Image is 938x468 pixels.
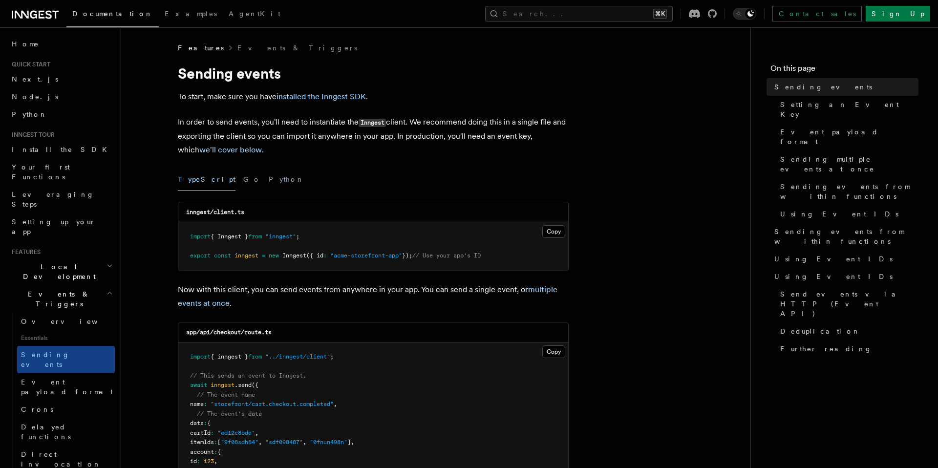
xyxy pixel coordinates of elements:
span: : [323,252,327,259]
a: Install the SDK [8,141,115,158]
button: Search...⌘K [485,6,673,21]
a: Delayed functions [17,418,115,446]
span: account [190,448,214,455]
span: "inngest" [265,233,296,240]
span: , [303,439,306,446]
a: Home [8,35,115,53]
span: Using Event IDs [774,254,893,264]
span: inngest [234,252,258,259]
a: Deduplication [776,322,918,340]
a: Sending events [770,78,918,96]
a: Contact sales [772,6,862,21]
span: "storefront/cart.checkout.completed" [211,401,334,407]
span: , [258,439,262,446]
a: Setting up your app [8,213,115,240]
p: To start, make sure you have . [178,90,569,104]
span: Deduplication [780,326,860,336]
a: Sending events from within functions [770,223,918,250]
a: we'll cover below [199,145,262,154]
span: "ed12c8bde" [217,429,255,436]
a: Node.js [8,88,115,106]
span: await [190,382,207,388]
span: cartId [190,429,211,436]
a: Send events via HTTP (Event API) [776,285,918,322]
a: Overview [17,313,115,330]
span: Sending events [774,82,872,92]
a: Next.js [8,70,115,88]
a: Further reading [776,340,918,358]
span: Direct invocation [21,450,101,468]
span: ; [296,233,299,240]
span: export [190,252,211,259]
span: Your first Functions [12,163,70,181]
span: Next.js [12,75,58,83]
span: : [214,448,217,455]
span: Event payload format [21,378,113,396]
span: : [197,458,200,465]
span: ({ [252,382,258,388]
a: Sign Up [866,6,930,21]
span: inngest [211,382,234,388]
span: id [190,458,197,465]
a: Using Event IDs [770,250,918,268]
span: { Inngest } [211,233,248,240]
h4: On this page [770,63,918,78]
span: AgentKit [229,10,280,18]
span: "9f08sdh84" [221,439,258,446]
span: name [190,401,204,407]
a: AgentKit [223,3,286,26]
span: 123 [204,458,214,465]
span: Essentials [17,330,115,346]
span: { [217,448,221,455]
span: ] [347,439,351,446]
a: Using Event IDs [770,268,918,285]
button: Events & Triggers [8,285,115,313]
span: }); [402,252,412,259]
button: Python [269,169,304,191]
span: .send [234,382,252,388]
span: Local Development [8,262,107,281]
span: // Use your app's ID [412,252,481,259]
span: "sdf098487" [265,439,303,446]
span: import [190,353,211,360]
span: Crons [21,405,53,413]
code: Inngest [359,119,386,127]
span: from [248,233,262,240]
kbd: ⌘K [653,9,667,19]
span: // The event name [197,391,255,398]
span: Event payload format [780,127,918,147]
span: const [214,252,231,259]
button: Copy [542,345,565,358]
span: import [190,233,211,240]
span: [ [217,439,221,446]
span: Setting an Event Key [780,100,918,119]
a: Crons [17,401,115,418]
span: Quick start [8,61,50,68]
span: Send events via HTTP (Event API) [780,289,918,319]
a: Sending events from within functions [776,178,918,205]
a: Python [8,106,115,123]
span: Further reading [780,344,872,354]
span: Using Event IDs [780,209,898,219]
span: from [248,353,262,360]
span: ({ id [306,252,323,259]
span: : [204,401,207,407]
span: , [214,458,217,465]
span: Sending events from within functions [774,227,918,246]
span: "0fnun498n" [310,439,347,446]
span: ; [330,353,334,360]
span: Features [178,43,224,53]
span: Sending events [21,351,70,368]
span: Setting up your app [12,218,96,235]
span: Sending multiple events at once [780,154,918,174]
span: Home [12,39,39,49]
span: : [211,429,214,436]
button: TypeScript [178,169,235,191]
code: app/api/checkout/route.ts [186,329,272,336]
span: Features [8,248,41,256]
span: , [334,401,337,407]
span: itemIds [190,439,214,446]
span: Leveraging Steps [12,191,94,208]
h1: Sending events [178,64,569,82]
a: Using Event IDs [776,205,918,223]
